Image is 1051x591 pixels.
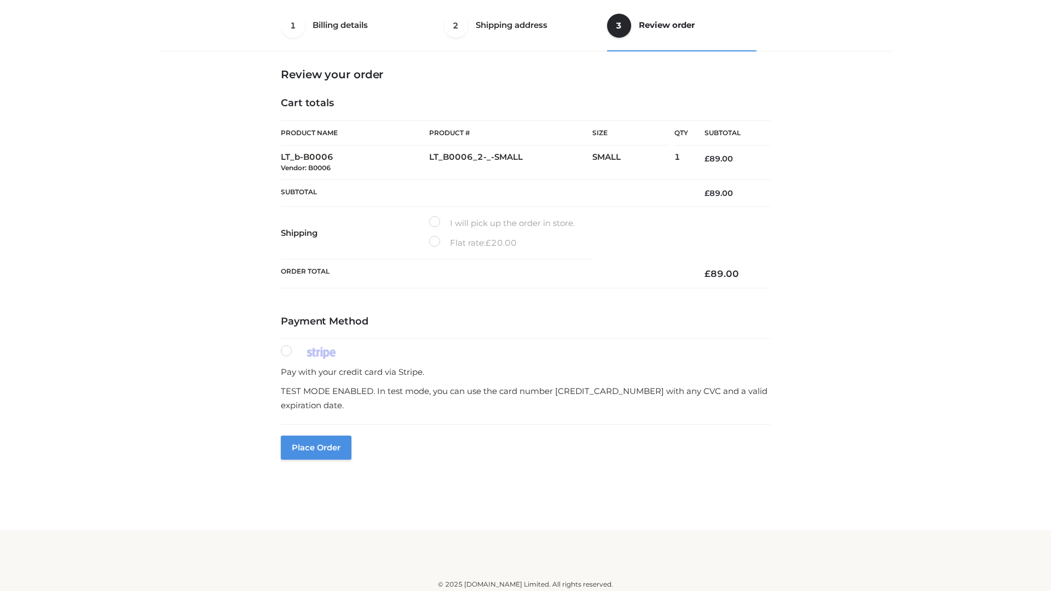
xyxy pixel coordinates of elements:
th: Product # [429,120,592,146]
span: £ [486,237,491,248]
div: © 2025 [DOMAIN_NAME] Limited. All rights reserved. [163,579,888,590]
span: £ [704,268,711,279]
bdi: 89.00 [704,154,733,164]
span: £ [704,188,709,198]
th: Order Total [281,259,688,288]
small: Vendor: B0006 [281,164,331,172]
label: Flat rate: [429,236,517,250]
th: Size [592,121,669,146]
th: Subtotal [688,121,770,146]
span: £ [704,154,709,164]
h4: Payment Method [281,316,770,328]
button: Place order [281,436,351,460]
h4: Cart totals [281,97,770,109]
td: LT_b-B0006 [281,146,429,180]
td: SMALL [592,146,674,180]
th: Shipping [281,207,429,259]
th: Product Name [281,120,429,146]
p: Pay with your credit card via Stripe. [281,365,770,379]
th: Subtotal [281,179,688,206]
label: I will pick up the order in store. [429,216,575,230]
td: 1 [674,146,688,180]
p: TEST MODE ENABLED. In test mode, you can use the card number [CREDIT_CARD_NUMBER] with any CVC an... [281,384,770,412]
bdi: 20.00 [486,237,517,248]
td: LT_B0006_2-_-SMALL [429,146,592,180]
h3: Review your order [281,68,770,81]
th: Qty [674,120,688,146]
bdi: 89.00 [704,268,739,279]
bdi: 89.00 [704,188,733,198]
